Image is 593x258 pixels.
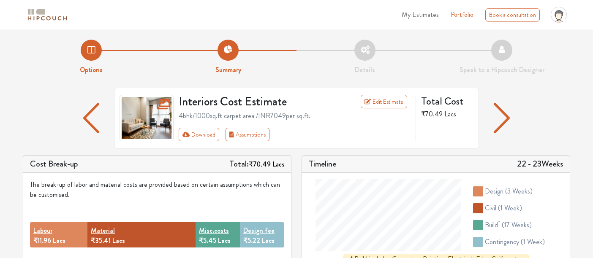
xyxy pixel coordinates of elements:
[179,128,411,141] div: Toolbar with button groups
[120,95,174,141] img: gallery
[485,203,522,213] div: civil
[53,236,65,245] span: Lacs
[262,236,275,245] span: Lacs
[494,103,510,133] img: arrow left
[485,8,540,21] div: Book a consultation
[355,65,375,75] strong: Details
[30,159,78,169] h5: Cost Break-up
[421,109,443,119] span: ₹70.49
[485,237,545,247] div: contingency
[179,111,411,121] div: 4bhk / 1000 sq.ft carpet area /INR 7049 per sq.ft.
[243,236,260,245] span: ₹5.22
[91,226,115,236] button: Material
[33,236,51,245] span: ₹11.96
[226,128,269,141] button: Assumptions
[26,5,68,24] span: logo-horizontal.svg
[243,226,275,236] button: Design fee
[218,236,231,245] span: Lacs
[505,186,533,196] span: ( 3 weeks )
[517,159,563,169] h5: 22 - 23 Weeks
[444,109,456,119] span: Lacs
[451,10,473,20] a: Portfolio
[502,220,532,230] span: ( 17 weeks )
[361,95,408,108] a: Edit Estimate
[460,65,544,75] strong: Speak to a Hipcouch Designer
[485,220,532,230] div: build
[30,180,284,200] div: The break-up of labor and material costs are provided based on certain assumptions which can be c...
[179,128,220,141] button: Download
[174,95,335,109] h3: Interiors Cost Estimate
[229,159,284,169] h5: Total:
[26,8,68,22] img: logo-horizontal.svg
[498,203,522,213] span: ( 1 week )
[249,159,271,169] span: ₹70.49
[179,128,276,141] div: First group
[83,103,100,133] img: arrow left
[199,226,229,236] button: Misc.costs
[309,159,336,169] h5: Timeline
[485,186,533,196] div: design
[215,65,241,75] strong: Summary
[272,159,284,169] span: Lacs
[521,237,545,247] span: ( 1 week )
[402,10,439,19] span: My Estimates
[421,95,472,107] h4: Total Cost
[33,226,52,236] button: Labour
[80,65,103,75] strong: Options
[91,236,111,245] span: ₹35.41
[112,236,125,245] span: Lacs
[199,236,216,245] span: ₹5.45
